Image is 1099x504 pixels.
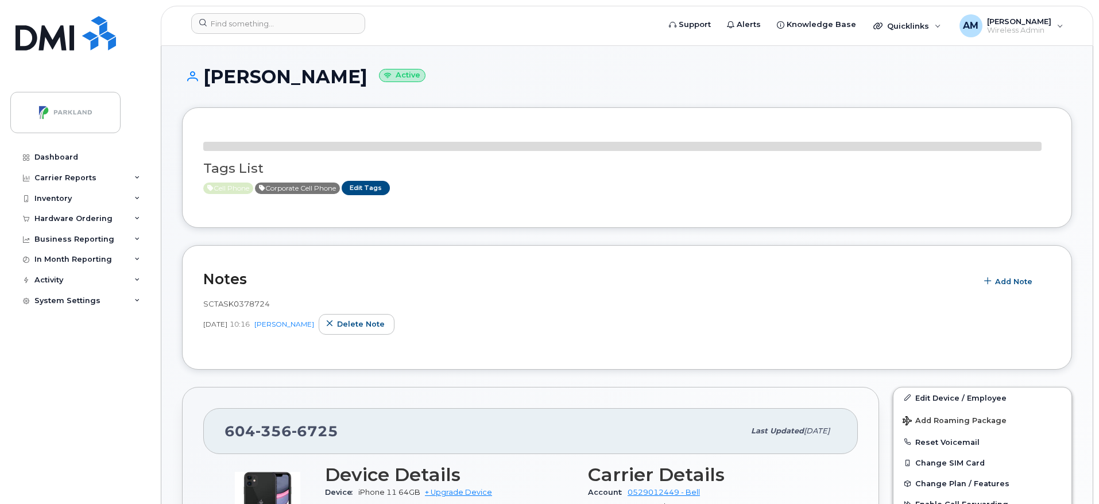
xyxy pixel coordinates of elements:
[255,183,340,194] span: Active
[425,488,492,497] a: + Upgrade Device
[379,69,425,82] small: Active
[225,422,338,440] span: 604
[325,488,358,497] span: Device
[977,271,1042,292] button: Add Note
[893,452,1071,473] button: Change SIM Card
[203,270,971,288] h2: Notes
[256,422,292,440] span: 356
[203,161,1051,176] h3: Tags List
[337,319,385,329] span: Delete note
[751,427,804,435] span: Last updated
[893,473,1071,494] button: Change Plan / Features
[230,319,250,329] span: 10:16
[342,181,390,195] a: Edit Tags
[628,488,700,497] a: 0529012449 - Bell
[203,299,270,308] span: SCTASK0378724
[319,314,394,335] button: Delete note
[358,488,420,497] span: iPhone 11 64GB
[203,319,227,329] span: [DATE]
[588,488,628,497] span: Account
[325,464,574,485] h3: Device Details
[203,183,253,194] span: Active
[915,479,1009,488] span: Change Plan / Features
[903,416,1007,427] span: Add Roaming Package
[254,320,314,328] a: [PERSON_NAME]
[182,67,1072,87] h1: [PERSON_NAME]
[588,464,837,485] h3: Carrier Details
[893,387,1071,408] a: Edit Device / Employee
[893,408,1071,432] button: Add Roaming Package
[292,422,338,440] span: 6725
[804,427,830,435] span: [DATE]
[893,432,1071,452] button: Reset Voicemail
[995,276,1032,287] span: Add Note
